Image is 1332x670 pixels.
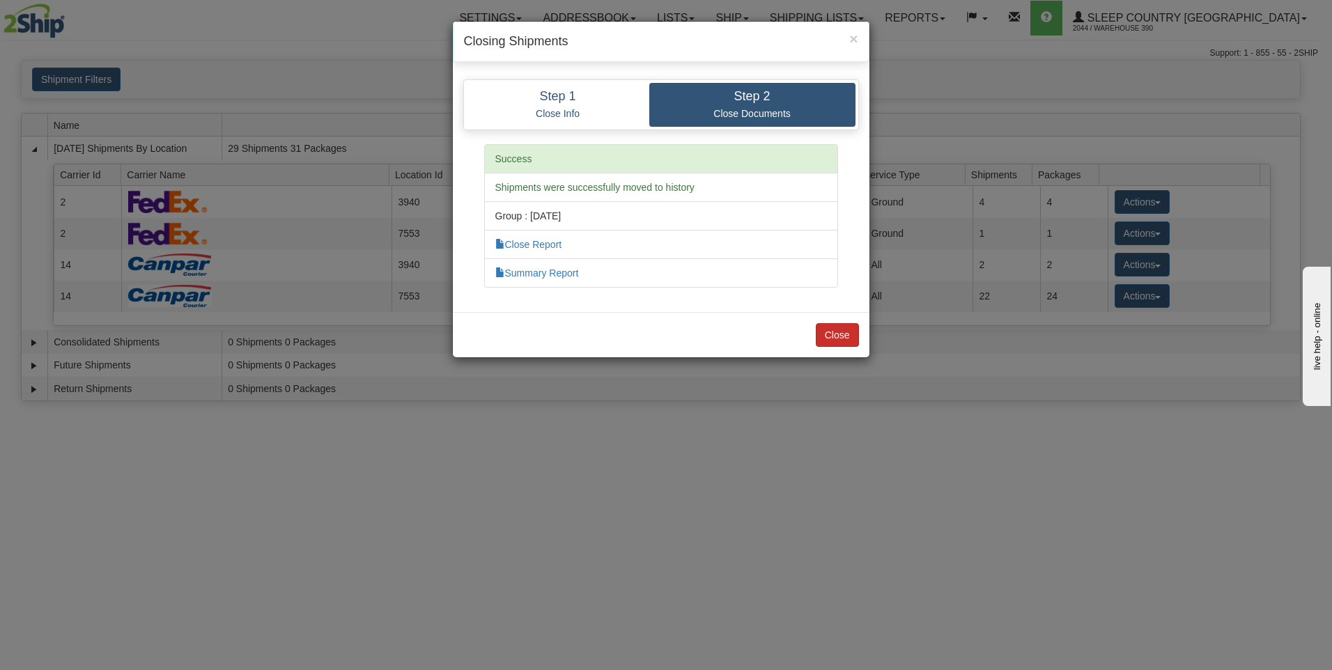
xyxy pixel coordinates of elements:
[816,323,859,347] button: Close
[477,107,639,120] p: Close Info
[10,12,129,22] div: live help - online
[495,239,562,250] a: Close Report
[467,83,649,127] a: Step 1 Close Info
[464,33,858,51] h4: Closing Shipments
[1300,264,1331,406] iframe: chat widget
[495,267,579,279] a: Summary Report
[660,107,845,120] p: Close Documents
[849,31,858,47] span: ×
[484,144,838,173] li: Success
[849,31,858,46] button: Close
[660,90,845,104] h4: Step 2
[484,201,838,231] li: Group : [DATE]
[484,173,838,202] li: Shipments were successfully moved to history
[649,83,855,127] a: Step 2 Close Documents
[477,90,639,104] h4: Step 1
